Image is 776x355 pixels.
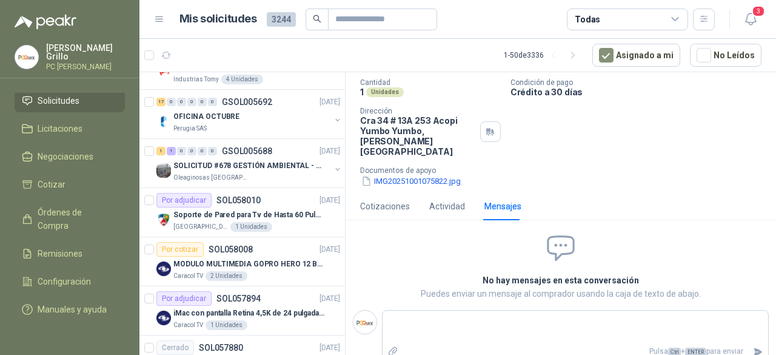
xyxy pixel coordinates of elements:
[360,115,475,157] p: Cra 34 # 13A 253 Acopi Yumbo Yumbo , [PERSON_NAME][GEOGRAPHIC_DATA]
[752,5,765,17] span: 3
[360,175,462,188] button: IMG20251001075822.jpg
[319,146,340,157] p: [DATE]
[366,87,404,97] div: Unidades
[360,107,475,115] p: Dirección
[208,98,217,106] div: 0
[38,303,107,316] span: Manuales y ayuda
[139,286,345,336] a: Por adjudicarSOL057894[DATE] Company LogoiMac con pantalla Retina 4,5K de 24 pulgadas M4Caracol T...
[206,271,247,281] div: 2 Unidades
[206,320,247,330] div: 1 Unidades
[360,200,410,213] div: Cotizaciones
[38,247,82,260] span: Remisiones
[156,144,343,183] a: 1 1 0 0 0 0 GSOL005688[DATE] Company LogoSOLICITUD #678 GESTIÓN AMBIENTAL - TUMACOOleaginosas [GE...
[156,262,171,276] img: Company Logo
[156,114,171,129] img: Company Logo
[216,196,261,205] p: SOL058010
[592,44,680,67] button: Asignado a mi
[348,287,774,300] p: Puedes enviar un mensaje al comprador usando la caja de texto de abajo.
[173,259,324,270] p: MODULO MULTIMEDIA GOPRO HERO 12 BLACK
[15,46,38,69] img: Company Logo
[187,98,196,106] div: 0
[575,13,600,26] div: Todas
[319,244,340,255] p: [DATE]
[38,94,79,107] span: Solicitudes
[173,222,228,232] p: [GEOGRAPHIC_DATA][PERSON_NAME]
[187,147,196,155] div: 0
[15,270,125,293] a: Configuración
[46,63,125,70] p: PC [PERSON_NAME]
[156,163,171,178] img: Company Logo
[179,10,257,28] h1: Mis solicitudes
[209,245,253,254] p: SOL058008
[139,237,345,286] a: Por cotizarSOL058008[DATE] Company LogoMODULO MULTIMEDIA GOPRO HERO 12 BLACKCaracol TV2 Unidades
[167,147,176,155] div: 1
[15,145,125,168] a: Negociaciones
[510,78,771,87] p: Condición de pago
[156,242,204,257] div: Por cotizar
[177,147,186,155] div: 0
[156,98,166,106] div: 17
[38,122,82,135] span: Licitaciones
[156,291,212,306] div: Por adjudicar
[267,12,296,27] span: 3244
[222,98,272,106] p: GSOL005692
[230,222,272,232] div: 1 Unidades
[198,147,207,155] div: 0
[173,75,219,84] p: Industrias Tomy
[360,166,771,175] p: Documentos de apoyo
[15,15,76,29] img: Logo peakr
[139,188,345,237] a: Por adjudicarSOL058010[DATE] Company LogoSoporte de Pared para Tv de Hasta 60 Pulgadas con Brazo ...
[38,150,93,163] span: Negociaciones
[15,173,125,196] a: Cotizar
[173,160,324,172] p: SOLICITUD #678 GESTIÓN AMBIENTAL - TUMACO
[38,206,113,232] span: Órdenes de Compra
[38,178,65,191] span: Cotizar
[313,15,321,23] span: search
[348,274,774,287] h2: No hay mensajes en esta conversación
[221,75,263,84] div: 4 Unidades
[177,98,186,106] div: 0
[173,111,239,123] p: OFICINA OCTUBRE
[222,147,272,155] p: GSOL005688
[173,209,324,221] p: Soporte de Pared para Tv de Hasta 60 Pulgadas con Brazo Articulado
[740,8,761,30] button: 3
[360,87,364,97] p: 1
[199,343,243,352] p: SOL057880
[156,65,171,79] img: Company Logo
[319,342,340,354] p: [DATE]
[156,212,171,227] img: Company Logo
[353,311,376,334] img: Company Logo
[38,275,91,288] span: Configuración
[167,98,176,106] div: 0
[173,271,203,281] p: Caracol TV
[216,294,261,303] p: SOL057894
[690,44,761,67] button: No Leídos
[156,311,171,325] img: Company Logo
[156,147,166,155] div: 1
[15,298,125,321] a: Manuales y ayuda
[360,78,501,87] p: Cantidad
[173,308,324,319] p: iMac con pantalla Retina 4,5K de 24 pulgadas M4
[504,46,583,65] div: 1 - 50 de 3336
[15,117,125,140] a: Licitaciones
[46,44,125,61] p: [PERSON_NAME] Grillo
[173,124,207,134] p: Perugia SAS
[198,98,207,106] div: 0
[15,201,125,237] a: Órdenes de Compra
[156,95,343,134] a: 17 0 0 0 0 0 GSOL005692[DATE] Company LogoOFICINA OCTUBREPerugia SAS
[173,173,250,183] p: Oleaginosas [GEOGRAPHIC_DATA][PERSON_NAME]
[173,320,203,330] p: Caracol TV
[510,87,771,97] p: Crédito a 30 días
[156,340,194,355] div: Cerrado
[319,293,340,305] p: [DATE]
[156,193,212,208] div: Por adjudicar
[15,242,125,265] a: Remisiones
[429,200,465,213] div: Actividad
[319,96,340,108] p: [DATE]
[484,200,521,213] div: Mensajes
[208,147,217,155] div: 0
[319,195,340,206] p: [DATE]
[15,89,125,112] a: Solicitudes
